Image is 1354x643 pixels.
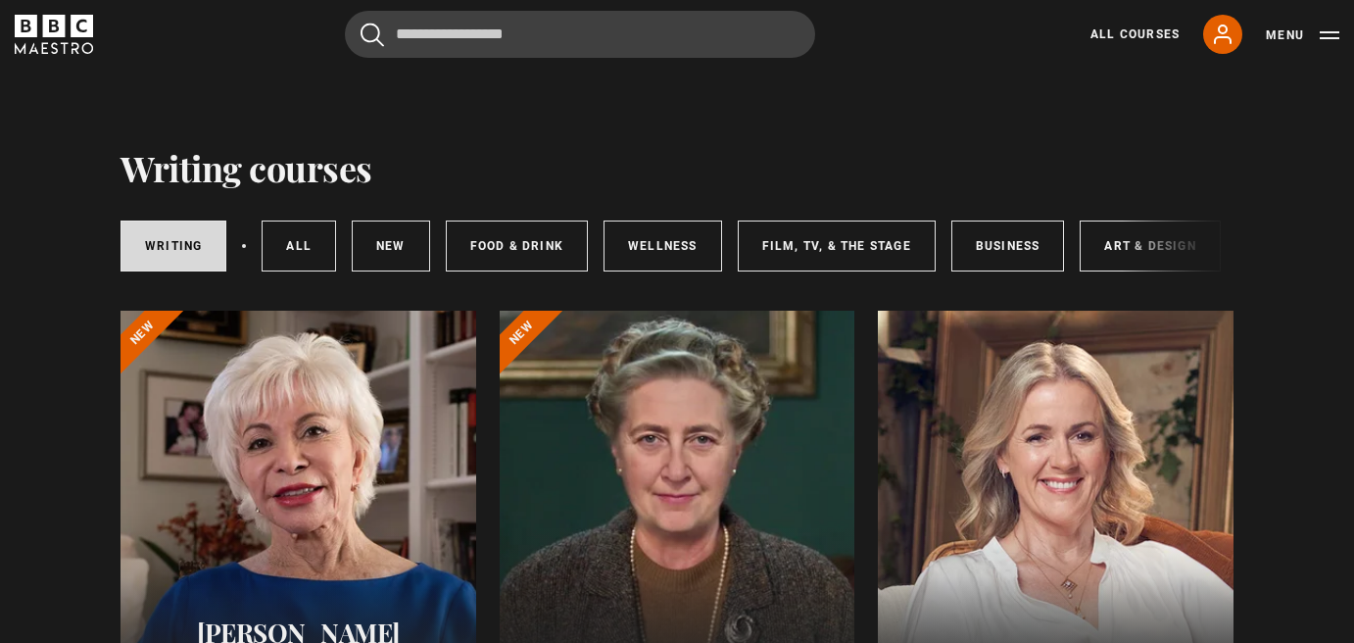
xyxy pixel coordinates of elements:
button: Submit the search query [361,23,384,47]
button: Toggle navigation [1266,25,1339,45]
a: All Courses [1090,25,1180,43]
a: Wellness [604,221,722,272]
svg: BBC Maestro [15,15,93,54]
h1: Writing courses [121,147,372,188]
input: Search [345,11,815,58]
a: Art & Design [1080,221,1220,272]
a: All [262,221,336,272]
a: Business [951,221,1065,272]
a: Food & Drink [446,221,588,272]
a: Writing [121,221,226,272]
a: Film, TV, & The Stage [738,221,936,272]
a: New [352,221,430,272]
